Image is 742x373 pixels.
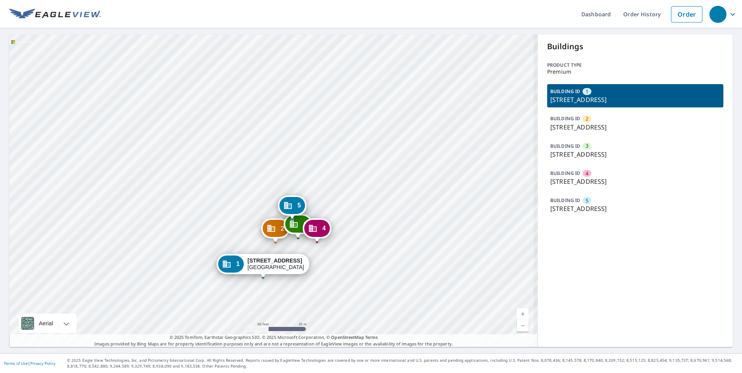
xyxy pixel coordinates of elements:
div: [GEOGRAPHIC_DATA] [248,257,304,271]
div: Dropped pin, building 3, Commercial property, 612 W Creek St Fredericksburg, TX 78624 [284,214,312,238]
a: Order [671,6,702,22]
p: © 2025 Eagle View Technologies, Inc. and Pictometry International Corp. All Rights Reserved. Repo... [67,357,738,369]
span: 2 [586,115,588,123]
p: Buildings [547,41,723,52]
strong: [STREET_ADDRESS] [248,257,302,264]
a: Current Level 19, Zoom In [517,308,529,320]
a: Terms of Use [4,361,28,366]
div: Dropped pin, building 5, Commercial property, 612 W Creek St Fredericksburg, TX 78624 [278,195,307,219]
img: EV Logo [9,9,101,20]
a: Current Level 19, Zoom Out [517,320,529,332]
span: © 2025 TomTom, Earthstar Geographics SIO, © 2025 Microsoft Corporation, © [170,334,378,341]
span: 1 [586,88,588,95]
p: BUILDING ID [550,143,580,149]
span: 5 [586,197,588,204]
p: BUILDING ID [550,197,580,204]
p: [STREET_ADDRESS] [550,95,720,104]
div: Aerial [36,314,55,333]
span: 3 [586,142,588,150]
span: 2 [281,226,284,231]
p: Premium [547,69,723,75]
p: [STREET_ADDRESS] [550,177,720,186]
p: Product type [547,62,723,69]
p: [STREET_ADDRESS] [550,204,720,213]
div: Dropped pin, building 4, Commercial property, 612 W Creek St Fredericksburg, TX 78624 [303,218,331,242]
p: BUILDING ID [550,170,580,176]
p: BUILDING ID [550,115,580,122]
a: Terms [365,334,378,340]
p: BUILDING ID [550,88,580,95]
span: 4 [322,225,326,231]
span: 5 [298,202,301,208]
span: 1 [236,261,240,267]
p: Images provided by Bing Maps are for property identification purposes only and are not a represen... [9,334,538,347]
p: | [4,361,55,366]
span: 4 [586,170,588,177]
a: Privacy Policy [30,361,55,366]
div: Dropped pin, building 2, Commercial property, 612 W Creek St Fredericksburg, TX 78624 [261,218,290,242]
a: OpenStreetMap [331,334,364,340]
div: Aerial [19,314,76,333]
p: [STREET_ADDRESS] [550,123,720,132]
div: Dropped pin, building 1, Commercial property, 612 W Creek St Fredericksburg, TX 78624 [217,254,310,278]
p: [STREET_ADDRESS] [550,150,720,159]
